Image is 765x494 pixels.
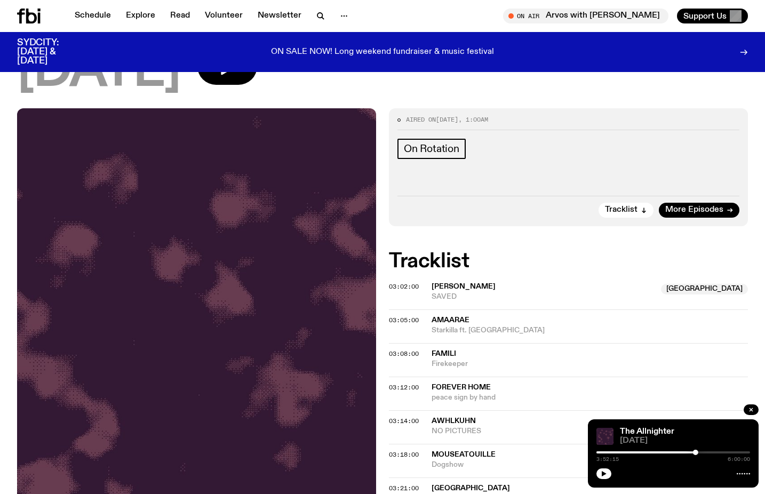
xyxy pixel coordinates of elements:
[397,139,466,159] a: On Rotation
[432,384,491,391] span: forever home
[599,203,654,218] button: Tracklist
[432,283,496,290] span: [PERSON_NAME]
[432,484,510,492] span: [GEOGRAPHIC_DATA]
[389,418,419,424] button: 03:14:00
[665,206,723,214] span: More Episodes
[596,457,619,462] span: 3:52:15
[271,47,494,57] p: ON SALE NOW! Long weekend fundraiser & music festival
[605,206,637,214] span: Tracklist
[389,383,419,392] span: 03:12:00
[68,9,117,23] a: Schedule
[389,317,419,323] button: 03:05:00
[406,115,436,124] span: Aired on
[432,460,655,470] span: Dogshow
[119,9,162,23] a: Explore
[251,9,308,23] a: Newsletter
[432,316,469,324] span: Amaarae
[659,203,739,218] a: More Episodes
[389,284,419,290] button: 03:02:00
[432,359,748,369] span: Firekeeper
[677,9,748,23] button: Support Us
[389,485,419,491] button: 03:21:00
[389,316,419,324] span: 03:05:00
[432,451,496,458] span: Mouseatouille
[389,452,419,458] button: 03:18:00
[17,47,180,95] span: [DATE]
[389,252,748,271] h2: Tracklist
[404,143,459,155] span: On Rotation
[389,484,419,492] span: 03:21:00
[389,417,419,425] span: 03:14:00
[432,325,748,336] span: Starkilla ft. [GEOGRAPHIC_DATA]
[164,9,196,23] a: Read
[620,437,750,445] span: [DATE]
[432,292,655,302] span: SAVED
[17,38,85,66] h3: SYDCITY: [DATE] & [DATE]
[620,427,674,436] a: The Allnighter
[389,450,419,459] span: 03:18:00
[389,349,419,358] span: 03:08:00
[728,457,750,462] span: 6:00:00
[432,350,456,357] span: FAMILI
[503,9,668,23] button: On AirArvos with [PERSON_NAME]
[389,351,419,357] button: 03:08:00
[432,393,748,403] span: peace sign by hand
[198,9,249,23] a: Volunteer
[661,284,748,294] span: [GEOGRAPHIC_DATA]
[389,385,419,391] button: 03:12:00
[389,282,419,291] span: 03:02:00
[432,417,476,425] span: awhlkuhn
[683,11,727,21] span: Support Us
[458,115,488,124] span: , 1:00am
[432,426,748,436] span: NO PICTURES
[436,115,458,124] span: [DATE]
